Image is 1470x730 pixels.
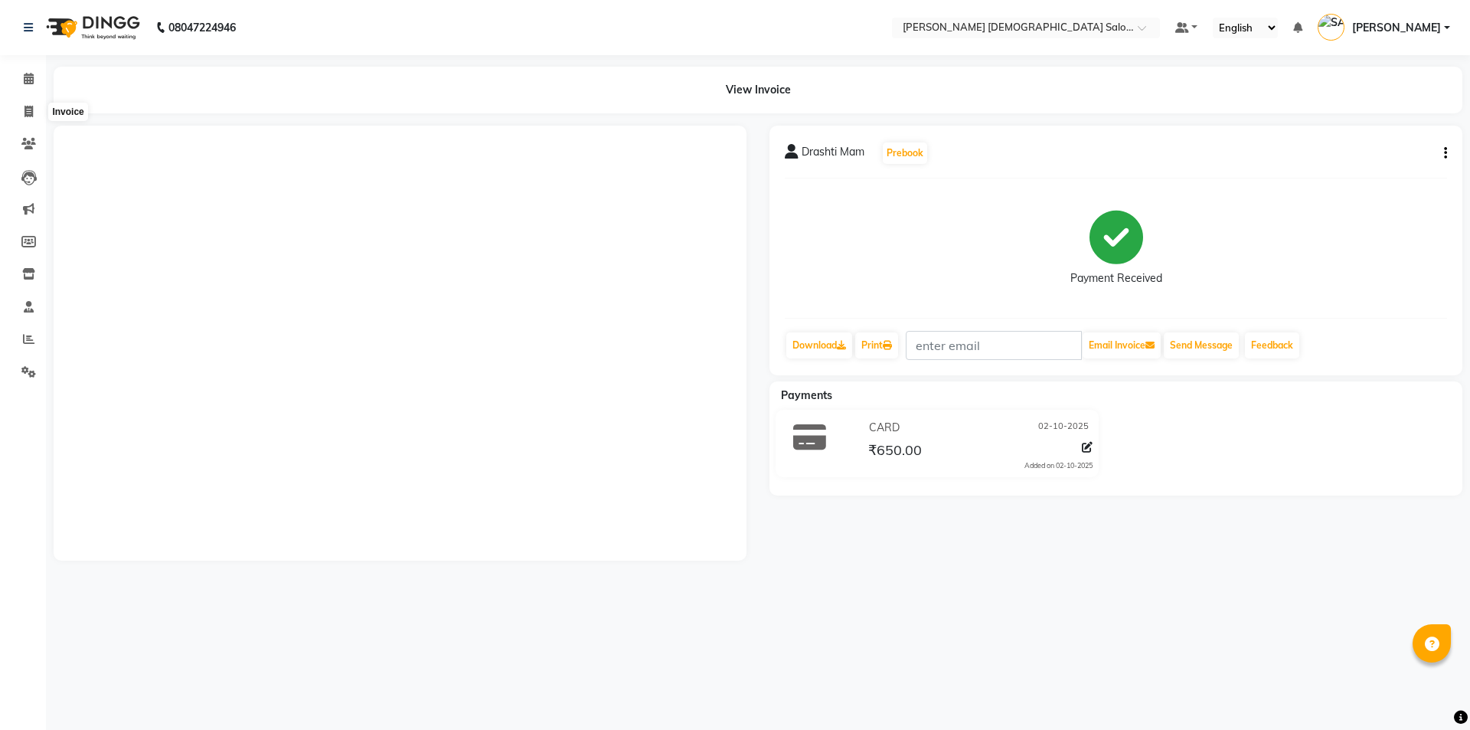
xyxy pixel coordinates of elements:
[869,420,900,436] span: CARD
[906,331,1082,360] input: enter email
[54,67,1462,113] div: View Invoice
[781,388,832,402] span: Payments
[1070,270,1162,286] div: Payment Received
[1318,14,1344,41] img: SAJJAN KAGADIYA
[855,332,898,358] a: Print
[802,144,864,165] span: Drashti Mam
[1406,669,1455,715] iframe: chat widget
[1245,332,1299,358] a: Feedback
[1083,332,1161,358] button: Email Invoice
[786,332,852,358] a: Download
[1024,460,1093,471] div: Added on 02-10-2025
[868,441,922,463] span: ₹650.00
[39,6,144,49] img: logo
[883,142,927,164] button: Prebook
[1164,332,1239,358] button: Send Message
[48,103,87,121] div: Invoice
[1038,420,1089,436] span: 02-10-2025
[168,6,236,49] b: 08047224946
[1352,20,1441,36] span: [PERSON_NAME]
